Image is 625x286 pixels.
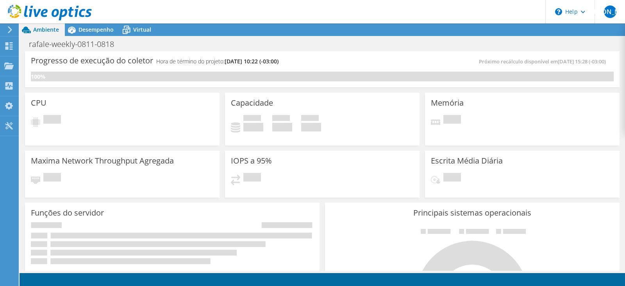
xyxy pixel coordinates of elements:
[555,8,562,15] svg: \n
[31,156,174,165] h3: Maxima Network Throughput Agregada
[231,156,272,165] h3: IOPS a 95%
[243,173,261,183] span: Pendente
[604,5,616,18] span: [PERSON_NAME]
[431,156,503,165] h3: Escrita Média Diária
[231,99,273,107] h3: Capacidade
[443,173,461,183] span: Pendente
[301,115,319,123] span: Total
[243,123,263,131] h4: 0 GiB
[479,58,610,65] span: Próximo recálculo disponível em
[331,209,614,217] h3: Principais sistemas operacionais
[301,123,321,131] h4: 0 GiB
[31,99,46,107] h3: CPU
[272,115,290,123] span: Disponível
[558,58,606,65] span: [DATE] 15:28 (-03:00)
[43,115,61,126] span: Pendente
[43,173,61,183] span: Pendente
[243,115,261,123] span: Usado
[133,26,151,33] span: Virtual
[156,57,279,66] h4: Hora de término do projeto:
[33,26,59,33] span: Ambiente
[25,40,126,49] h1: rafale-weekly-0811-0818
[431,99,464,107] h3: Memória
[31,209,104,217] h3: Funções do servidor
[225,58,279,65] span: [DATE] 10:22 (-03:00)
[79,26,114,33] span: Desempenho
[272,123,292,131] h4: 0 GiB
[443,115,461,126] span: Pendente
